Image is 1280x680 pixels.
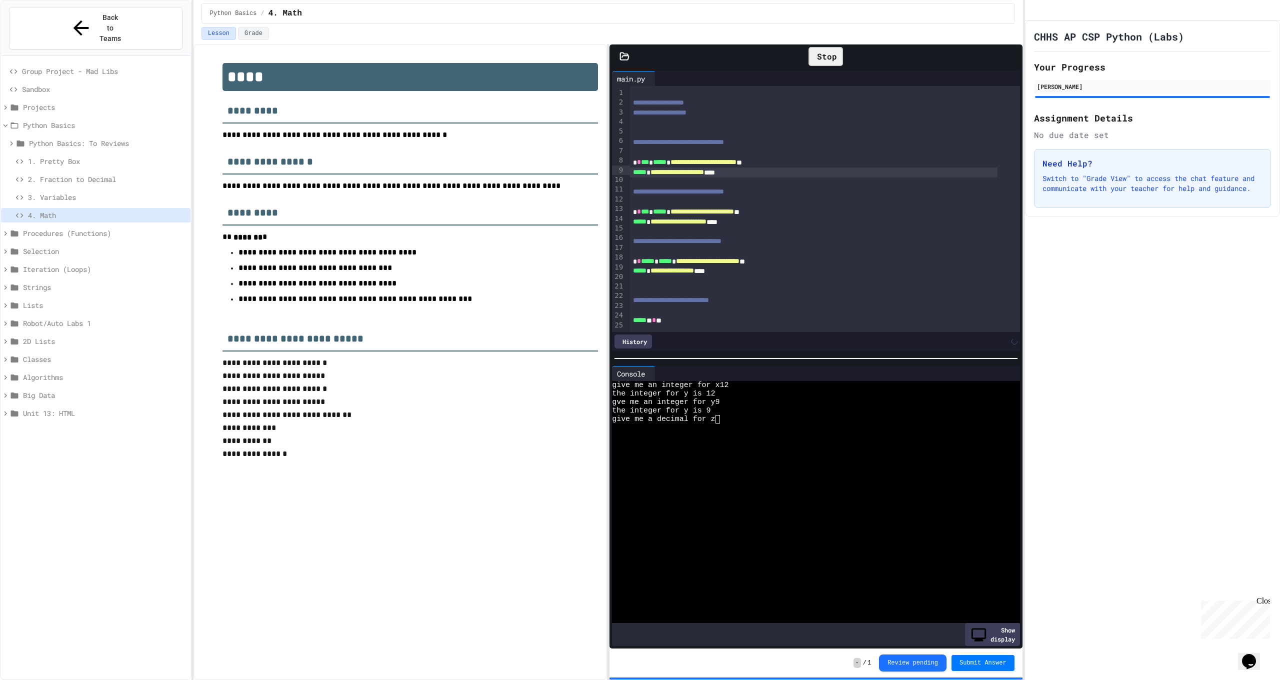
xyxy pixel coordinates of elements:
div: 21 [612,281,624,291]
span: / [863,659,866,667]
span: gve me an integer for y9 [612,398,719,406]
div: 26 [612,330,624,339]
span: 2D Lists [23,336,186,346]
div: 8 [612,155,624,165]
span: Algorithms [23,372,186,382]
div: 10 [612,175,624,184]
span: Back to Teams [98,12,122,44]
button: Grade [238,27,269,40]
div: 1 [612,88,624,97]
span: 3. Variables [28,192,186,202]
span: give me an integer for x12 [612,381,728,389]
div: 20 [612,272,624,281]
div: 2 [612,97,624,107]
span: Group Project - Mad Libs [22,66,186,76]
iframe: chat widget [1238,640,1270,670]
span: the integer for y is 9 [612,406,710,415]
span: Submit Answer [959,659,1006,667]
div: 9 [612,165,624,175]
iframe: chat widget [1197,596,1270,639]
span: Projects [23,102,186,112]
span: - [853,658,861,668]
span: / [260,9,264,17]
button: Review pending [879,654,946,671]
span: Unit 13: HTML [23,408,186,418]
div: Stop [808,47,843,66]
div: 11 [612,184,624,194]
button: Lesson [201,27,236,40]
div: Console [612,366,655,381]
span: Big Data [23,390,186,400]
div: 24 [612,310,624,320]
span: 1. Pretty Box [28,156,186,166]
span: Robot/Auto Labs 1 [23,318,186,328]
div: Show display [965,623,1020,646]
div: 25 [612,320,624,330]
p: Switch to "Grade View" to access the chat feature and communicate with your teacher for help and ... [1042,173,1262,193]
span: 4. Math [28,210,186,220]
div: No due date set [1034,129,1271,141]
span: Python Basics [210,9,257,17]
span: Python Basics: To Reviews [29,138,186,148]
div: 12 [612,194,624,204]
h3: Need Help? [1042,157,1262,169]
div: History [614,334,652,348]
div: [PERSON_NAME] [1037,82,1268,91]
h2: Your Progress [1034,60,1271,74]
div: 6 [612,136,624,146]
span: Procedures (Functions) [23,228,186,238]
span: Lists [23,300,186,310]
div: 13 [612,204,624,214]
span: 2. Fraction to Decimal [28,174,186,184]
div: Chat with us now!Close [4,4,69,63]
div: 15 [612,223,624,233]
div: 5 [612,126,624,136]
div: 22 [612,291,624,301]
span: the integer for y is 12 [612,389,715,398]
button: Back to Teams [9,7,182,49]
button: Submit Answer [951,655,1014,671]
h2: Assignment Details [1034,111,1271,125]
span: Iteration (Loops) [23,264,186,274]
div: 18 [612,252,624,262]
div: 4 [612,117,624,126]
div: 7 [612,146,624,155]
span: 1 [867,659,871,667]
div: 16 [612,233,624,243]
div: main.py [612,71,655,86]
h1: CHHS AP CSP Python (Labs) [1034,29,1184,43]
span: Selection [23,246,186,256]
div: 3 [612,107,624,117]
div: 23 [612,301,624,310]
span: Strings [23,282,186,292]
span: Sandbox [22,84,186,94]
span: Classes [23,354,186,364]
span: Python Basics [23,120,186,130]
div: Console [612,368,650,379]
span: 4. Math [268,7,302,19]
div: 17 [612,243,624,252]
div: main.py [612,73,650,84]
span: give me a decimal for z [612,415,715,423]
div: 14 [612,214,624,224]
div: 19 [612,262,624,272]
